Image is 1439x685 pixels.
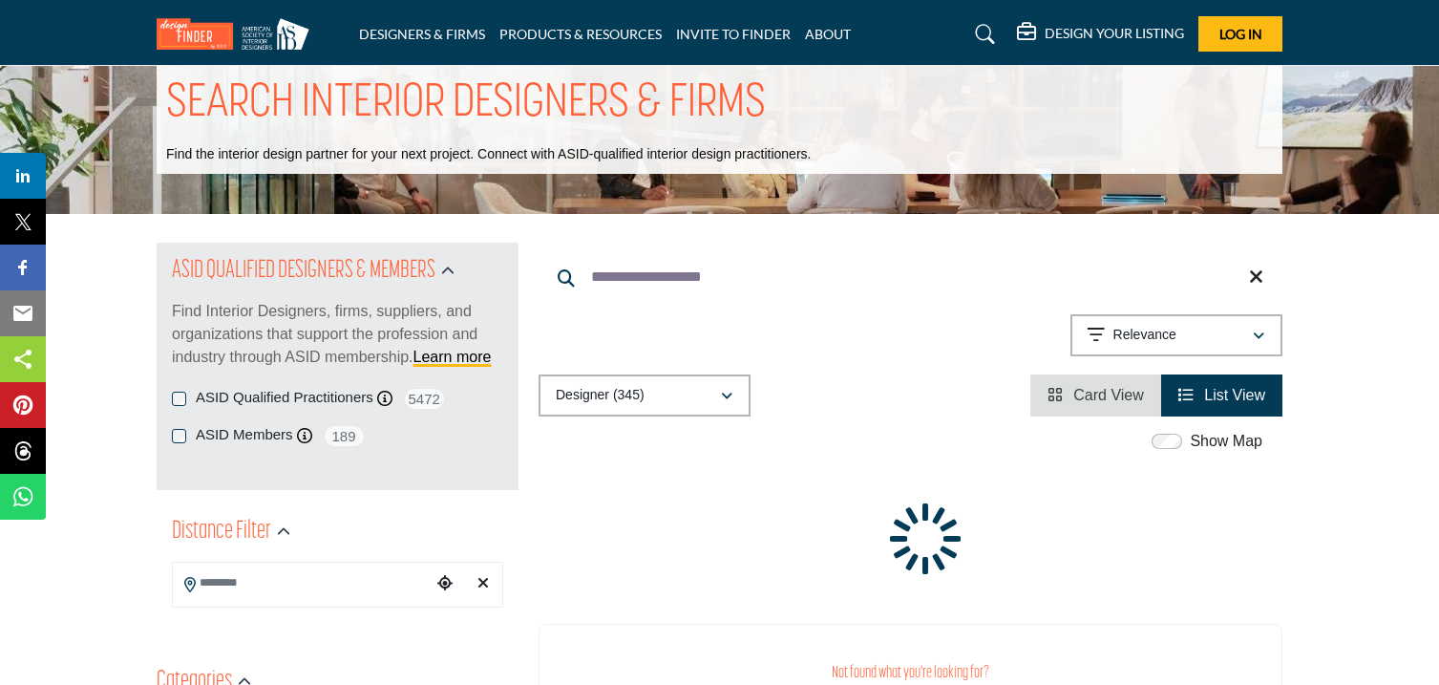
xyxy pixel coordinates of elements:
[469,564,497,605] div: Clear search location
[323,424,366,448] span: 189
[1219,26,1262,42] span: Log In
[1017,23,1184,46] div: DESIGN YOUR LISTING
[499,26,662,42] a: PRODUCTS & RESOURCES
[556,386,645,405] p: Designer (345)
[1048,387,1144,403] a: View Card
[578,663,1243,683] h3: Not found what you're looking for?
[157,18,319,50] img: Site Logo
[1030,375,1161,417] li: Card View
[359,26,485,42] a: DESIGNERS & FIRMS
[1073,387,1144,403] span: Card View
[413,349,492,365] a: Learn more
[431,564,459,605] div: Choose your current location
[196,424,293,446] label: ASID Members
[539,375,751,417] button: Designer (345)
[1045,25,1184,42] h5: DESIGN YOUR LISTING
[1204,387,1265,403] span: List View
[172,254,435,289] h2: ASID QUALIFIED DESIGNERS & MEMBERS
[403,387,446,411] span: 5472
[166,75,766,134] h1: SEARCH INTERIOR DESIGNERS & FIRMS
[1070,314,1282,356] button: Relevance
[957,19,1007,50] a: Search
[172,392,186,406] input: ASID Qualified Practitioners checkbox
[676,26,791,42] a: INVITE TO FINDER
[805,26,851,42] a: ABOUT
[1190,430,1262,453] label: Show Map
[1178,387,1265,403] a: View List
[1161,375,1282,417] li: List View
[1113,326,1176,345] p: Relevance
[1198,16,1282,52] button: Log In
[172,300,503,369] p: Find Interior Designers, firms, suppliers, and organizations that support the profession and indu...
[539,254,1282,300] input: Search Keyword
[196,387,373,409] label: ASID Qualified Practitioners
[166,145,811,164] p: Find the interior design partner for your next project. Connect with ASID-qualified interior desi...
[173,565,431,602] input: Search Location
[172,429,186,443] input: ASID Members checkbox
[172,515,271,549] h2: Distance Filter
